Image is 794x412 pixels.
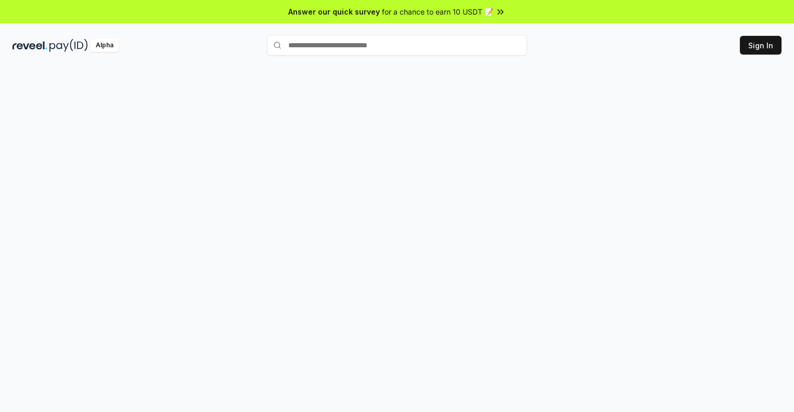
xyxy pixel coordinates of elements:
[382,6,493,17] span: for a chance to earn 10 USDT 📝
[288,6,380,17] span: Answer our quick survey
[740,36,782,55] button: Sign In
[12,39,47,52] img: reveel_dark
[49,39,88,52] img: pay_id
[90,39,119,52] div: Alpha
